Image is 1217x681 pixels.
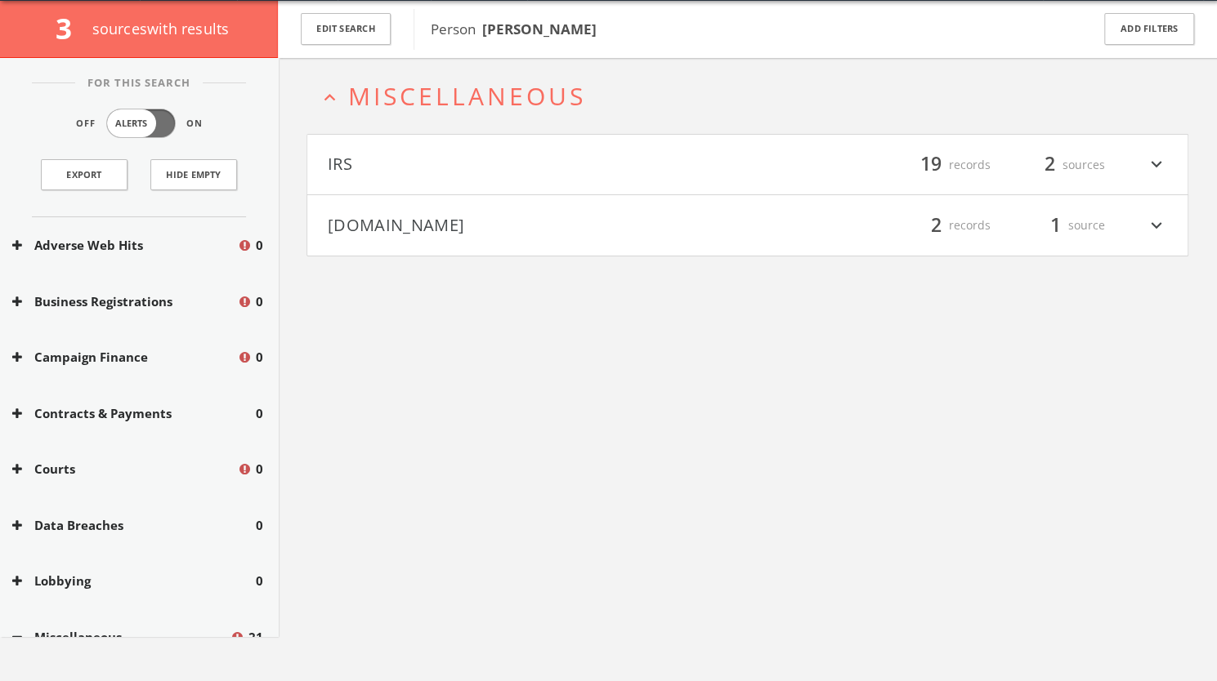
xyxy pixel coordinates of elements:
button: Lobbying [12,572,256,590]
span: Person [431,20,597,38]
button: [DOMAIN_NAME] [328,211,748,239]
button: Edit Search [301,13,391,45]
button: Adverse Web Hits [12,236,237,255]
div: records [893,151,991,179]
span: 3 [56,9,86,47]
a: Export [41,159,128,190]
b: [PERSON_NAME] [482,20,597,38]
span: 19 [913,150,949,179]
button: Business Registrations [12,292,237,311]
span: 2 [1037,150,1063,179]
i: expand_more [1146,211,1167,239]
span: Off [76,117,96,131]
span: 0 [256,292,263,311]
button: Courts [12,460,237,478]
span: 0 [256,348,263,367]
span: 0 [256,460,263,478]
span: On [186,117,203,131]
span: 1 [1043,211,1068,239]
span: 0 [256,404,263,423]
span: 0 [256,572,263,590]
span: Miscellaneous [348,79,586,113]
span: 0 [256,236,263,255]
span: 0 [256,516,263,535]
i: expand_more [1146,151,1167,179]
div: sources [1007,151,1105,179]
button: IRS [328,151,748,179]
button: Contracts & Payments [12,404,256,423]
button: Add Filters [1104,13,1194,45]
span: 2 [924,211,949,239]
span: source s with results [92,19,230,38]
span: For This Search [75,75,203,91]
button: Campaign Finance [12,348,237,367]
span: 21 [248,628,263,647]
div: source [1007,211,1105,239]
button: Hide Empty [150,159,237,190]
button: expand_lessMiscellaneous [319,82,1188,109]
div: records [893,211,991,239]
button: Miscellaneous [12,628,230,647]
button: Data Breaches [12,516,256,535]
i: expand_less [319,87,341,109]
